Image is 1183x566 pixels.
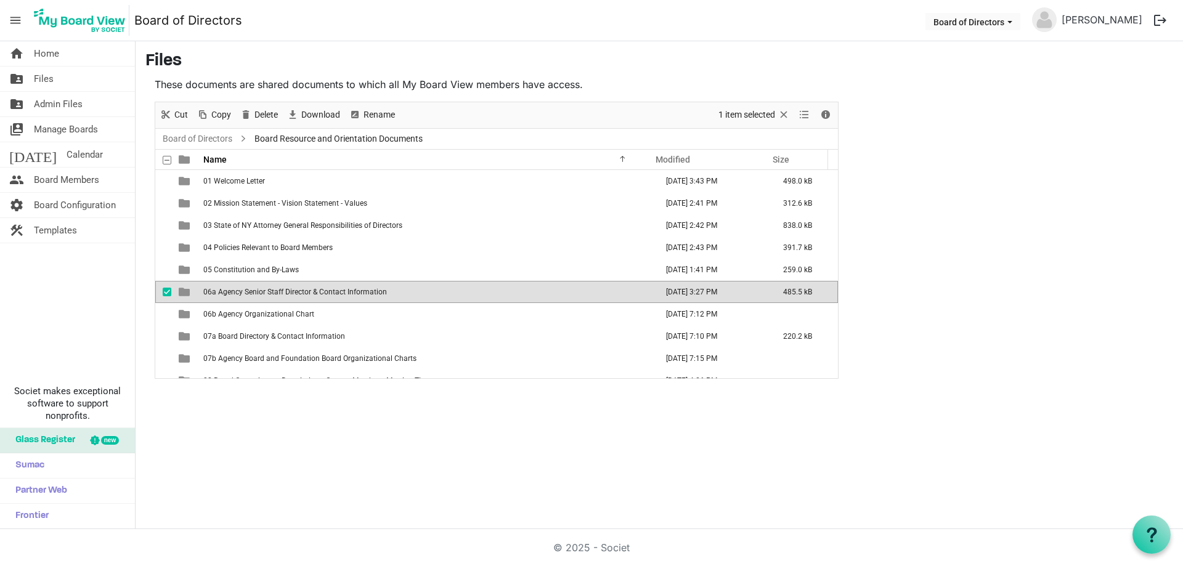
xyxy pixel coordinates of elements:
[34,193,116,217] span: Board Configuration
[4,9,27,32] span: menu
[653,170,770,192] td: March 11, 2025 3:43 PM column header Modified
[200,370,653,392] td: 08 Board Committees - Descriptions, Current Members, Meeting Times is template cell column header...
[770,303,838,325] td: is template cell column header Size
[203,332,345,341] span: 07a Board Directory & Contact Information
[155,325,171,347] td: checkbox
[300,107,341,123] span: Download
[9,218,24,243] span: construction
[714,102,794,128] div: Clear selection
[200,303,653,325] td: 06b Agency Organizational Chart is template cell column header Name
[656,155,690,164] span: Modified
[770,237,838,259] td: 391.7 kB is template cell column header Size
[34,168,99,192] span: Board Members
[653,214,770,237] td: March 11, 2025 2:42 PM column header Modified
[171,237,200,259] td: is template cell column header type
[34,92,83,116] span: Admin Files
[9,41,24,66] span: home
[171,347,200,370] td: is template cell column header type
[653,370,770,392] td: April 03, 2025 4:26 PM column header Modified
[34,41,59,66] span: Home
[155,303,171,325] td: checkbox
[200,281,653,303] td: 06a Agency Senior Staff Director & Contact Information is template cell column header Name
[1147,7,1173,33] button: logout
[347,107,397,123] button: Rename
[653,259,770,281] td: March 14, 2025 1:41 PM column header Modified
[770,370,838,392] td: is template cell column header Size
[171,214,200,237] td: is template cell column header type
[34,117,98,142] span: Manage Boards
[173,107,189,123] span: Cut
[134,8,242,33] a: Board of Directors
[653,325,770,347] td: June 09, 2025 7:10 PM column header Modified
[200,214,653,237] td: 03 State of NY Attorney General Responsibilities of Directors is template cell column header Name
[1032,7,1057,32] img: no-profile-picture.svg
[1057,7,1147,32] a: [PERSON_NAME]
[200,170,653,192] td: 01 Welcome Letter is template cell column header Name
[9,428,75,453] span: Glass Register
[203,265,299,274] span: 05 Constitution and By-Laws
[344,102,399,128] div: Rename
[770,325,838,347] td: 220.2 kB is template cell column header Size
[171,170,200,192] td: is template cell column header type
[818,107,834,123] button: Details
[770,347,838,370] td: is template cell column header Size
[203,199,367,208] span: 02 Mission Statement - Vision Statement - Values
[200,259,653,281] td: 05 Constitution and By-Laws is template cell column header Name
[6,385,129,422] span: Societ makes exceptional software to support nonprofits.
[653,192,770,214] td: March 11, 2025 2:41 PM column header Modified
[9,193,24,217] span: settings
[200,237,653,259] td: 04 Policies Relevant to Board Members is template cell column header Name
[192,102,235,128] div: Copy
[34,218,77,243] span: Templates
[155,170,171,192] td: checkbox
[171,192,200,214] td: is template cell column header type
[925,13,1020,30] button: Board of Directors dropdownbutton
[210,107,232,123] span: Copy
[155,192,171,214] td: checkbox
[155,102,192,128] div: Cut
[171,259,200,281] td: is template cell column header type
[158,107,190,123] button: Cut
[203,310,314,318] span: 06b Agency Organizational Chart
[717,107,792,123] button: Selection
[9,453,44,478] span: Sumac
[203,243,333,252] span: 04 Policies Relevant to Board Members
[34,67,54,91] span: Files
[9,504,49,528] span: Frontier
[30,5,134,36] a: My Board View Logo
[155,347,171,370] td: checkbox
[171,303,200,325] td: is template cell column header type
[203,155,227,164] span: Name
[362,107,396,123] span: Rename
[200,325,653,347] td: 07a Board Directory & Contact Information is template cell column header Name
[203,354,417,363] span: 07b Agency Board and Foundation Board Organizational Charts
[553,541,630,554] a: © 2025 - Societ
[252,131,425,147] span: Board Resource and Orientation Documents
[155,370,171,392] td: checkbox
[653,237,770,259] td: March 11, 2025 2:43 PM column header Modified
[155,77,839,92] p: These documents are shared documents to which all My Board View members have access.
[30,5,129,36] img: My Board View Logo
[797,107,811,123] button: View dropdownbutton
[770,170,838,192] td: 498.0 kB is template cell column header Size
[155,281,171,303] td: checkbox
[9,479,67,503] span: Partner Web
[253,107,279,123] span: Delete
[770,192,838,214] td: 312.6 kB is template cell column header Size
[770,214,838,237] td: 838.0 kB is template cell column header Size
[815,102,836,128] div: Details
[160,131,235,147] a: Board of Directors
[9,142,57,167] span: [DATE]
[653,303,770,325] td: April 02, 2025 7:12 PM column header Modified
[9,168,24,192] span: people
[101,436,119,445] div: new
[773,155,789,164] span: Size
[717,107,776,123] span: 1 item selected
[203,288,387,296] span: 06a Agency Senior Staff Director & Contact Information
[203,177,265,185] span: 01 Welcome Letter
[171,281,200,303] td: is template cell column header type
[794,102,815,128] div: View
[285,107,343,123] button: Download
[9,67,24,91] span: folder_shared
[770,281,838,303] td: 485.5 kB is template cell column header Size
